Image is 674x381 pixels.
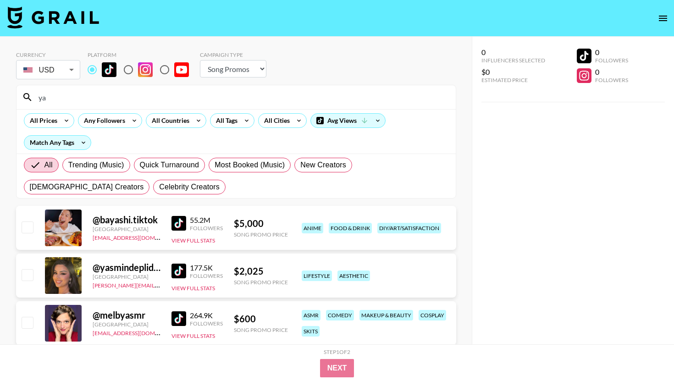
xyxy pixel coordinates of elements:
div: 177.5K [190,263,223,272]
div: 0 [481,48,545,57]
span: All [44,160,53,171]
div: anime [302,223,323,233]
div: Avg Views [311,114,385,127]
div: comedy [326,310,354,320]
img: TikTok [102,62,116,77]
a: [PERSON_NAME][EMAIL_ADDRESS][DOMAIN_NAME] [93,280,228,289]
div: @ bayashi.tiktok [93,214,160,226]
div: Song Promo Price [234,279,288,286]
img: Instagram [138,62,153,77]
div: USD [18,62,78,78]
div: Followers [190,272,223,279]
div: @ melbyasmr [93,309,160,321]
div: Influencers Selected [481,57,545,64]
div: All Prices [24,114,59,127]
button: open drawer [654,9,672,28]
span: New Creators [300,160,346,171]
a: [EMAIL_ADDRESS][DOMAIN_NAME] [93,232,185,241]
div: @ yasmindeplidge [93,262,160,273]
div: food & drink [329,223,372,233]
div: Match Any Tags [24,136,91,149]
div: cosplay [419,310,446,320]
div: All Cities [259,114,292,127]
div: All Countries [146,114,191,127]
img: YouTube [174,62,189,77]
div: Any Followers [78,114,127,127]
div: Currency [16,51,80,58]
div: diy/art/satisfaction [377,223,441,233]
div: skits [302,326,320,337]
div: 0 [595,48,628,57]
button: View Full Stats [171,285,215,292]
img: Grail Talent [7,6,99,28]
div: [GEOGRAPHIC_DATA] [93,321,160,328]
div: lifestyle [302,271,332,281]
div: makeup & beauty [359,310,413,320]
div: 0 [595,67,628,77]
iframe: Drift Widget Chat Controller [628,335,663,370]
div: $0 [481,67,545,77]
div: Followers [595,57,628,64]
input: Search by User Name [33,90,450,105]
div: Campaign Type [200,51,266,58]
img: TikTok [171,311,186,326]
div: Followers [190,225,223,232]
button: View Full Stats [171,237,215,244]
span: Celebrity Creators [159,182,220,193]
button: Next [320,359,354,377]
div: aesthetic [337,271,370,281]
span: [DEMOGRAPHIC_DATA] Creators [30,182,144,193]
div: Followers [190,320,223,327]
span: Trending (Music) [68,160,124,171]
div: $ 2,025 [234,265,288,277]
div: 264.9K [190,311,223,320]
img: TikTok [171,216,186,231]
div: Estimated Price [481,77,545,83]
div: Followers [595,77,628,83]
div: 55.2M [190,215,223,225]
div: $ 600 [234,313,288,325]
div: asmr [302,310,320,320]
button: View Full Stats [171,332,215,339]
div: Platform [88,51,196,58]
div: Song Promo Price [234,326,288,333]
div: [GEOGRAPHIC_DATA] [93,273,160,280]
img: TikTok [171,264,186,278]
a: [EMAIL_ADDRESS][DOMAIN_NAME] [93,328,185,337]
span: Most Booked (Music) [215,160,285,171]
div: Step 1 of 2 [324,348,350,355]
div: Song Promo Price [234,231,288,238]
div: $ 5,000 [234,218,288,229]
div: All Tags [210,114,239,127]
span: Quick Turnaround [140,160,199,171]
div: [GEOGRAPHIC_DATA] [93,226,160,232]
